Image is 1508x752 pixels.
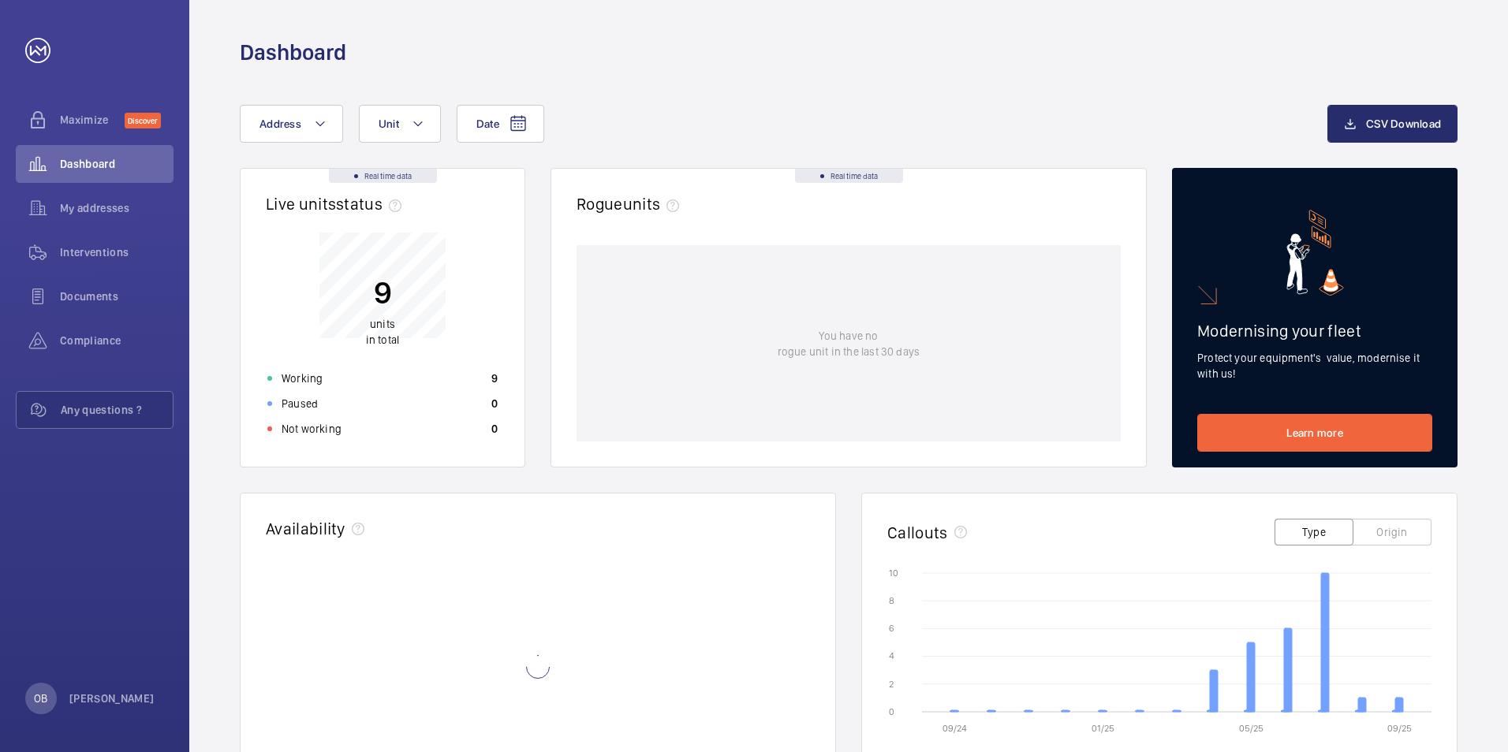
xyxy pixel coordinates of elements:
[889,706,894,717] text: 0
[240,38,346,67] h1: Dashboard
[266,194,408,214] h2: Live units
[889,623,894,634] text: 6
[1239,723,1264,734] text: 05/25
[60,200,174,216] span: My addresses
[1387,723,1412,734] text: 09/25
[259,117,301,130] span: Address
[889,568,898,579] text: 10
[1286,210,1344,296] img: marketing-card.svg
[1197,321,1432,341] h2: Modernising your fleet
[60,244,174,260] span: Interventions
[60,289,174,304] span: Documents
[889,650,894,661] text: 4
[60,156,174,172] span: Dashboard
[889,679,894,690] text: 2
[889,595,894,606] text: 8
[125,113,161,128] span: Discover
[69,691,155,706] p: [PERSON_NAME]
[623,194,686,214] span: units
[1327,105,1458,143] button: CSV Download
[240,105,343,143] button: Address
[366,316,399,348] p: in total
[491,421,498,437] p: 0
[60,333,174,348] span: Compliance
[359,105,441,143] button: Unit
[1275,519,1353,545] button: Type
[1366,117,1441,130] span: CSV Download
[887,523,948,542] h2: Callouts
[370,318,395,330] span: units
[282,396,318,411] p: Paused
[491,396,498,411] p: 0
[491,370,498,386] p: 9
[1197,350,1432,382] p: Protect your equipment's value, modernise it with us!
[778,328,920,359] p: You have no rogue unit in the last 30 days
[60,112,125,128] span: Maximize
[282,370,323,386] p: Working
[457,105,544,143] button: Date
[942,723,967,734] text: 09/24
[1197,414,1432,452] a: Learn more
[577,194,685,214] h2: Rogue
[34,691,47,706] p: OB
[282,421,342,437] p: Not working
[336,194,408,214] span: status
[1092,723,1114,734] text: 01/25
[366,273,399,312] p: 9
[266,519,345,538] h2: Availability
[379,117,399,130] span: Unit
[329,169,437,183] div: Real time data
[795,169,903,183] div: Real time data
[476,117,499,130] span: Date
[61,402,173,418] span: Any questions ?
[1353,519,1431,545] button: Origin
